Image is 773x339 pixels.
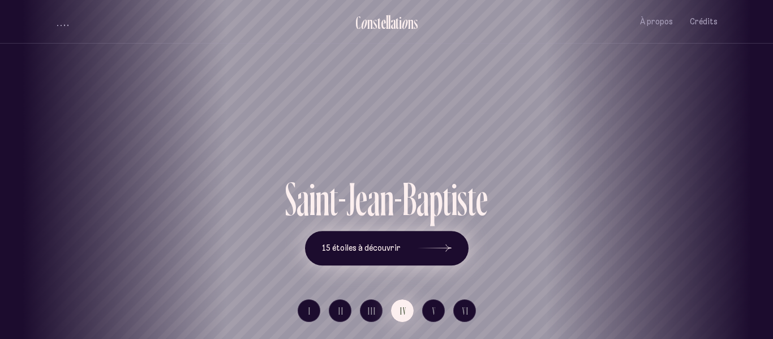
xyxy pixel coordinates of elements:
[402,175,416,222] div: B
[422,299,445,322] button: V
[322,243,401,253] span: 15 étoiles à découvrir
[381,13,386,32] div: e
[355,175,367,222] div: e
[377,13,381,32] div: t
[467,175,476,222] div: t
[432,306,436,316] span: V
[380,175,394,222] div: n
[414,13,418,32] div: s
[329,175,338,222] div: t
[429,175,443,222] div: p
[396,13,399,32] div: t
[690,17,718,27] span: Crédits
[360,299,383,322] button: III
[338,175,346,222] div: -
[399,13,402,32] div: i
[394,175,402,222] div: -
[640,17,673,27] span: À propos
[308,306,311,316] span: I
[298,299,320,322] button: I
[388,13,390,32] div: l
[476,175,488,222] div: e
[305,231,469,266] button: 15 étoiles à découvrir
[390,13,396,32] div: a
[285,175,297,222] div: S
[400,306,407,316] span: IV
[640,8,673,35] button: À propos
[355,13,360,32] div: C
[462,306,469,316] span: VI
[401,13,408,32] div: o
[453,299,476,322] button: VI
[367,175,380,222] div: a
[451,175,457,222] div: i
[391,299,414,322] button: IV
[457,175,467,222] div: s
[309,175,315,222] div: i
[386,13,388,32] div: l
[367,13,373,32] div: n
[690,8,718,35] button: Crédits
[329,299,351,322] button: II
[297,175,309,222] div: a
[55,16,70,28] button: volume audio
[346,175,355,222] div: J
[408,13,414,32] div: n
[416,175,429,222] div: a
[338,306,344,316] span: II
[443,175,451,222] div: t
[360,13,367,32] div: o
[315,175,329,222] div: n
[368,306,376,316] span: III
[373,13,377,32] div: s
